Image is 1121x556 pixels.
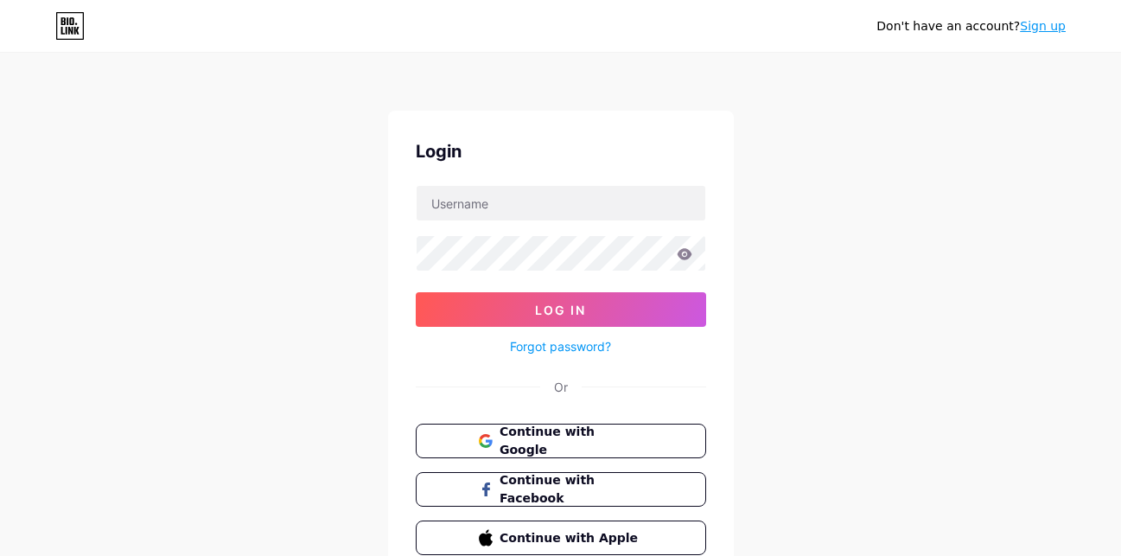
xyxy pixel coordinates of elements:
span: Continue with Google [500,423,642,459]
a: Sign up [1020,19,1066,33]
button: Log In [416,292,706,327]
a: Forgot password? [510,337,611,355]
button: Continue with Google [416,424,706,458]
div: Login [416,138,706,164]
div: Don't have an account? [876,17,1066,35]
input: Username [417,186,705,220]
span: Continue with Facebook [500,471,642,508]
button: Continue with Facebook [416,472,706,507]
button: Continue with Apple [416,521,706,555]
span: Continue with Apple [500,529,642,547]
div: Or [554,378,568,396]
span: Log In [535,303,586,317]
